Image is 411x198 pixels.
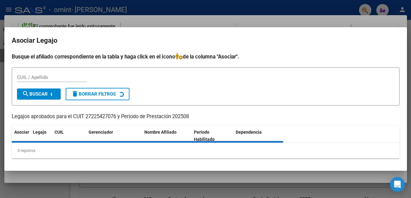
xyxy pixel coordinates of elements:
[71,90,79,97] mat-icon: delete
[17,88,61,100] button: Buscar
[33,130,46,135] span: Legajo
[22,91,48,97] span: Buscar
[22,90,29,97] mat-icon: search
[142,126,192,146] datatable-header-cell: Nombre Afiliado
[55,130,64,135] span: CUIL
[194,130,215,142] span: Periodo Habilitado
[233,126,283,146] datatable-header-cell: Dependencia
[12,113,400,121] p: Legajos aprobados para el CUIT 27225427076 y Período de Prestación 202508
[191,126,233,146] datatable-header-cell: Periodo Habilitado
[236,130,262,135] span: Dependencia
[12,53,400,61] h4: Busque el afiliado correspondiente en la tabla y haga click en el ícono de la columna "Asociar".
[30,126,52,146] datatable-header-cell: Legajo
[144,130,177,135] span: Nombre Afiliado
[86,126,142,146] datatable-header-cell: Gerenciador
[12,143,400,158] div: 0 registros
[12,126,30,146] datatable-header-cell: Asociar
[12,35,400,46] h2: Asociar Legajo
[14,130,29,135] span: Asociar
[390,177,405,192] div: Open Intercom Messenger
[71,91,116,97] span: Borrar Filtros
[89,130,113,135] span: Gerenciador
[66,88,129,100] button: Borrar Filtros
[52,126,86,146] datatable-header-cell: CUIL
